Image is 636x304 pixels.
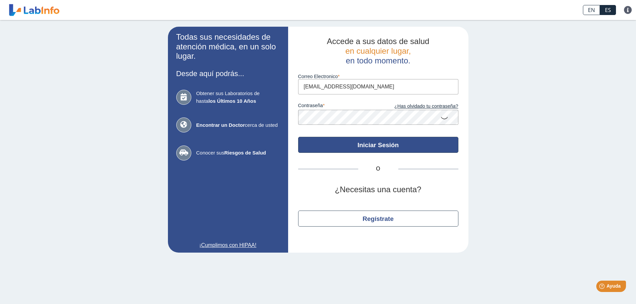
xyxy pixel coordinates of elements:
b: Riesgos de Salud [224,150,266,156]
a: EN [583,5,600,15]
span: O [358,165,398,173]
a: ¿Has olvidado tu contraseña? [378,103,458,110]
span: Accede a sus datos de salud [327,37,429,46]
a: ES [600,5,616,15]
span: Conocer sus [196,149,280,157]
span: cerca de usted [196,121,280,129]
b: los Últimos 10 Años [208,98,256,104]
span: en todo momento. [346,56,410,65]
h2: Todas sus necesidades de atención médica, en un solo lugar. [176,32,280,61]
b: Encontrar un Doctor [196,122,245,128]
a: ¡Cumplimos con HIPAA! [176,241,280,249]
span: Obtener sus Laboratorios de hasta [196,90,280,105]
label: contraseña [298,103,378,110]
h3: Desde aquí podrás... [176,69,280,78]
button: Iniciar Sesión [298,137,458,153]
iframe: Help widget launcher [577,278,629,297]
button: Regístrate [298,211,458,227]
h2: ¿Necesitas una cuenta? [298,185,458,195]
span: en cualquier lugar, [345,46,411,55]
label: Correo Electronico [298,74,458,79]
